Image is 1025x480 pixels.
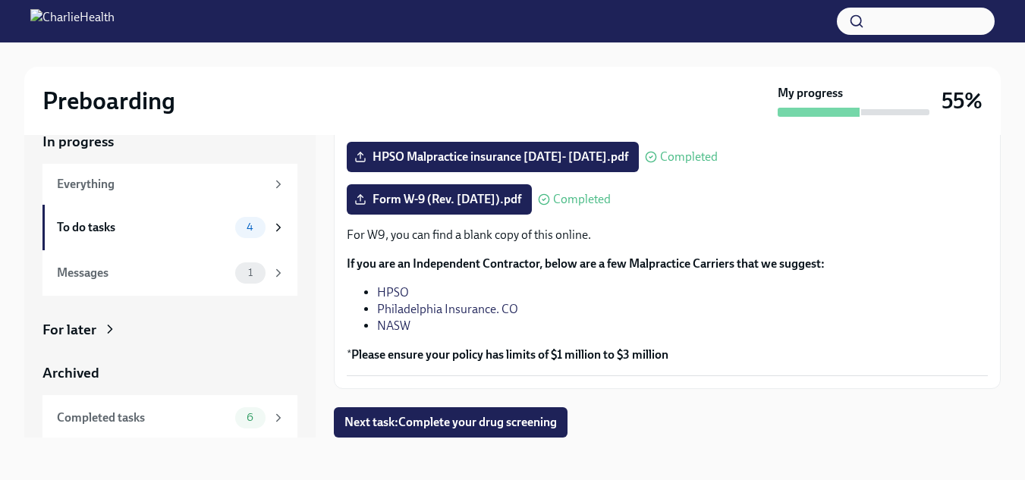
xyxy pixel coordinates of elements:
button: Next task:Complete your drug screening [334,407,568,438]
strong: If you are an Independent Contractor, below are a few Malpractice Carriers that we suggest: [347,256,825,271]
a: Archived [42,363,297,383]
h3: 55% [942,87,983,115]
label: HPSO Malpractice insurance [DATE]- [DATE].pdf [347,142,639,172]
a: NASW [377,318,410,333]
a: Philadelphia Insurance. CO [377,302,518,316]
p: For W9, you can find a blank copy of this online. [347,227,988,243]
a: For later [42,320,297,340]
span: Form W-9 (Rev. [DATE]).pdf [357,192,521,207]
a: Everything [42,164,297,205]
img: CharlieHealth [30,9,115,33]
strong: My progress [778,85,843,102]
strong: Please ensure your policy has limits of $1 million to $3 million [351,347,668,362]
a: In progress [42,132,297,152]
span: Completed [553,193,611,205]
div: Messages [57,265,229,281]
a: To do tasks4 [42,205,297,250]
div: To do tasks [57,219,229,236]
a: Messages1 [42,250,297,296]
h2: Preboarding [42,86,175,116]
div: Everything [57,176,266,193]
span: 4 [237,221,263,233]
a: Completed tasks6 [42,395,297,441]
span: 1 [239,267,262,278]
span: Next task : Complete your drug screening [344,415,557,430]
div: For later [42,320,96,340]
span: HPSO Malpractice insurance [DATE]- [DATE].pdf [357,149,628,165]
div: Completed tasks [57,409,229,426]
span: Completed [660,151,718,163]
a: HPSO [377,285,409,300]
label: Form W-9 (Rev. [DATE]).pdf [347,184,532,215]
span: 6 [237,412,263,423]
